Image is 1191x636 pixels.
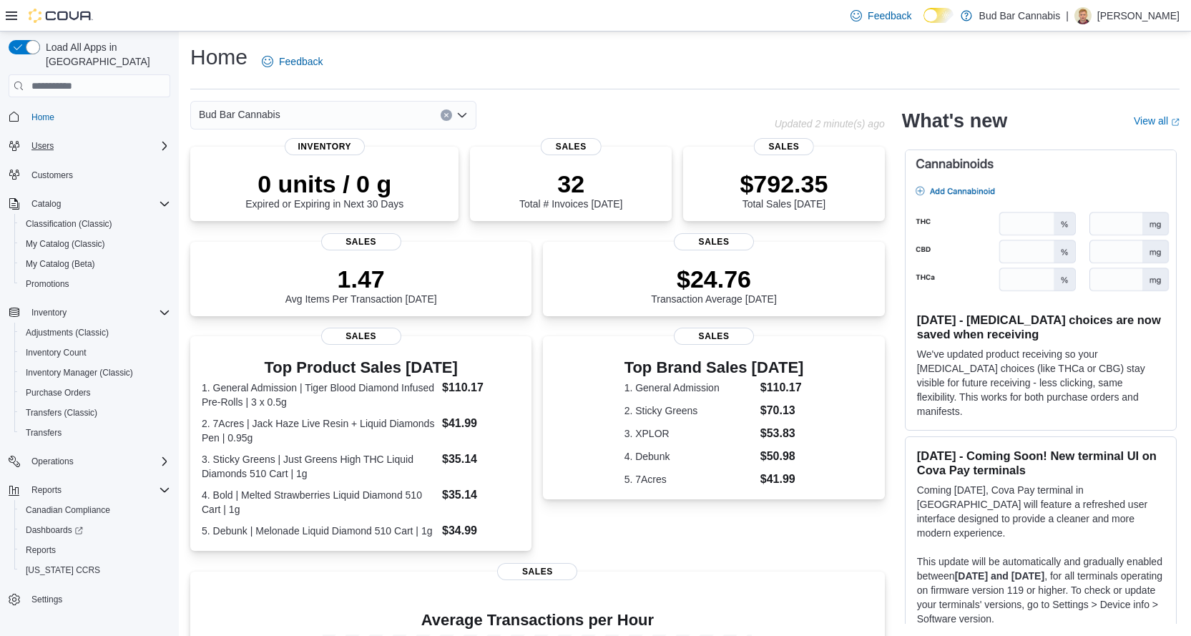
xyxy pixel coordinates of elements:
span: Purchase Orders [26,387,91,398]
dd: $41.99 [760,471,804,488]
span: My Catalog (Beta) [26,258,95,270]
a: Dashboards [20,522,89,539]
span: Reports [31,484,62,496]
span: Promotions [20,275,170,293]
div: Transaction Average [DATE] [651,265,777,305]
span: [US_STATE] CCRS [26,564,100,576]
dt: 2. Sticky Greens [624,403,755,418]
p: $792.35 [740,170,828,198]
button: Users [3,136,176,156]
button: Users [26,137,59,155]
span: Settings [26,590,170,608]
span: Catalog [26,195,170,212]
input: Dark Mode [923,8,954,23]
dd: $50.98 [760,448,804,465]
a: Promotions [20,275,75,293]
p: [PERSON_NAME] [1097,7,1180,24]
a: Home [26,109,60,126]
button: Inventory Manager (Classic) [14,363,176,383]
button: Settings [3,589,176,610]
span: Sales [674,233,754,250]
button: Catalog [26,195,67,212]
a: Dashboards [14,520,176,540]
span: Users [31,140,54,152]
dt: 3. Sticky Greens | Just Greens High THC Liquid Diamonds 510 Cart | 1g [202,452,436,481]
span: Catalog [31,198,61,210]
a: View allExternal link [1134,115,1180,127]
button: Reports [3,480,176,500]
span: Settings [31,594,62,605]
button: Canadian Compliance [14,500,176,520]
span: Inventory Count [26,347,87,358]
dd: $41.99 [442,415,520,432]
span: Bud Bar Cannabis [199,106,280,123]
span: Customers [26,166,170,184]
dt: 3. XPLOR [624,426,755,441]
span: Dashboards [26,524,83,536]
span: Canadian Compliance [26,504,110,516]
span: Home [31,112,54,123]
dd: $35.14 [442,486,520,504]
a: Canadian Compliance [20,502,116,519]
button: Reports [26,481,67,499]
span: My Catalog (Beta) [20,255,170,273]
a: Customers [26,167,79,184]
h4: Average Transactions per Hour [202,612,873,629]
span: Customers [31,170,73,181]
span: Reports [20,542,170,559]
button: Purchase Orders [14,383,176,403]
img: Cova [29,9,93,23]
svg: External link [1171,118,1180,127]
span: Inventory [26,304,170,321]
span: Feedback [868,9,911,23]
button: Operations [26,453,79,470]
a: [US_STATE] CCRS [20,562,106,579]
div: Expired or Expiring in Next 30 Days [245,170,403,210]
a: Settings [26,591,68,608]
span: Dashboards [20,522,170,539]
span: Classification (Classic) [20,215,170,233]
a: Reports [20,542,62,559]
span: Feedback [279,54,323,69]
dd: $110.17 [442,379,520,396]
button: Adjustments (Classic) [14,323,176,343]
span: Sales [321,328,401,345]
p: $24.76 [651,265,777,293]
span: Inventory Manager (Classic) [26,367,133,378]
span: Sales [541,138,601,155]
a: Adjustments (Classic) [20,324,114,341]
button: Inventory Count [14,343,176,363]
h2: What's new [902,109,1007,132]
span: Home [26,107,170,125]
span: Inventory [285,138,365,155]
dt: 4. Debunk [624,449,755,464]
button: Inventory [26,304,72,321]
p: Bud Bar Cannabis [979,7,1061,24]
h3: Top Product Sales [DATE] [202,359,520,376]
p: 0 units / 0 g [245,170,403,198]
button: Home [3,106,176,127]
dd: $35.14 [442,451,520,468]
p: This update will be automatically and gradually enabled between , for all terminals operating on ... [917,554,1165,626]
div: Total # Invoices [DATE] [519,170,622,210]
div: Avg Items Per Transaction [DATE] [285,265,437,305]
dt: 5. Debunk | Melonade Liquid Diamond 510 Cart | 1g [202,524,436,538]
span: Transfers [20,424,170,441]
p: We've updated product receiving so your [MEDICAL_DATA] choices (like THCa or CBG) stay visible fo... [917,347,1165,419]
span: My Catalog (Classic) [26,238,105,250]
a: Inventory Count [20,344,92,361]
span: Classification (Classic) [26,218,112,230]
dt: 1. General Admission [624,381,755,395]
button: Open list of options [456,109,468,121]
button: My Catalog (Classic) [14,234,176,254]
span: Inventory Manager (Classic) [20,364,170,381]
a: Inventory Manager (Classic) [20,364,139,381]
dd: $34.99 [442,522,520,539]
p: 1.47 [285,265,437,293]
h3: Top Brand Sales [DATE] [624,359,804,376]
div: Robert Johnson [1074,7,1092,24]
dd: $53.83 [760,425,804,442]
button: Promotions [14,274,176,294]
button: Transfers (Classic) [14,403,176,423]
dt: 4. Bold | Melted Strawberries Liquid Diamond 510 Cart | 1g [202,488,436,517]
